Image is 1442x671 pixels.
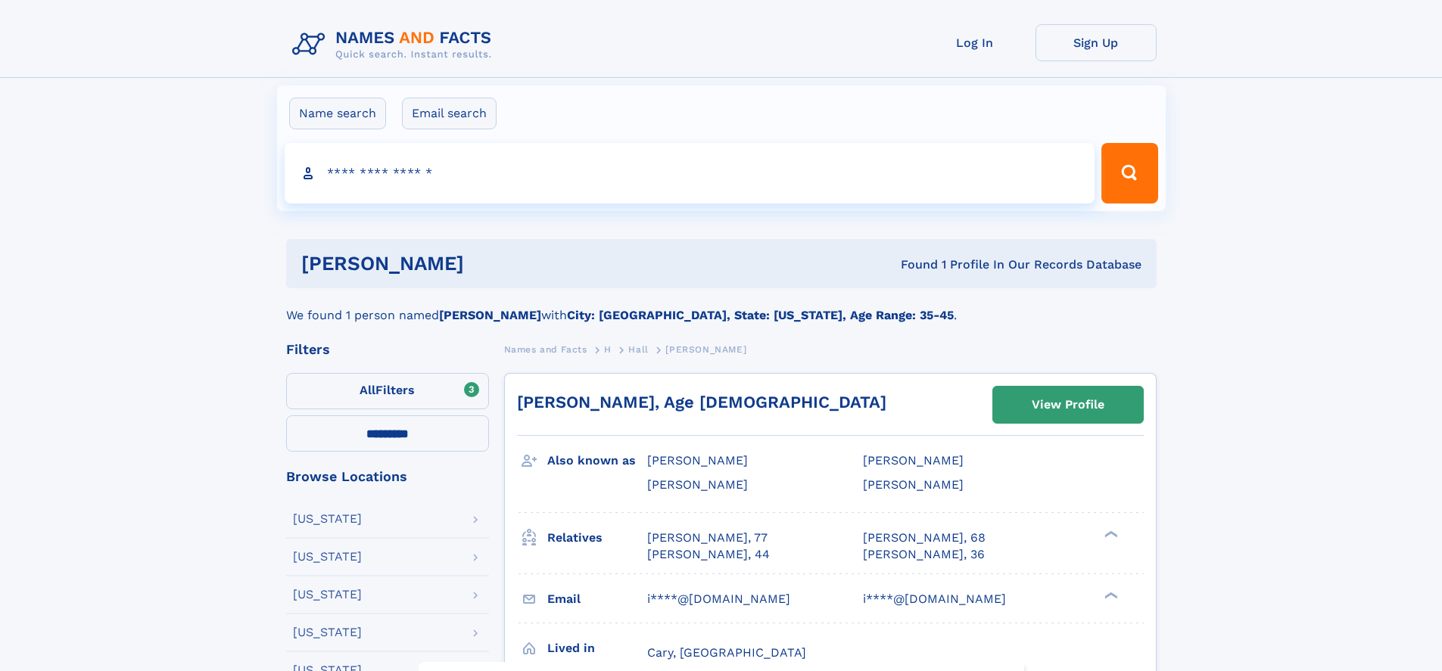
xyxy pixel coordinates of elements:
[439,308,541,322] b: [PERSON_NAME]
[647,453,748,468] span: [PERSON_NAME]
[517,393,886,412] a: [PERSON_NAME], Age [DEMOGRAPHIC_DATA]
[647,477,748,492] span: [PERSON_NAME]
[567,308,954,322] b: City: [GEOGRAPHIC_DATA], State: [US_STATE], Age Range: 35-45
[863,477,964,492] span: [PERSON_NAME]
[604,344,612,355] span: H
[1036,24,1157,61] a: Sign Up
[286,470,489,483] div: Browse Locations
[1032,387,1104,422] div: View Profile
[286,343,489,356] div: Filters
[1101,529,1119,539] div: ❯
[1101,590,1119,600] div: ❯
[285,143,1095,203] input: search input
[993,387,1143,423] a: View Profile
[647,645,806,660] span: Cary, [GEOGRAPHIC_DATA]
[286,373,489,409] label: Filters
[647,546,770,563] a: [PERSON_NAME], 44
[1101,143,1157,203] button: Search Button
[628,340,648,359] a: Hall
[293,513,362,525] div: [US_STATE]
[504,340,587,359] a: Names and Facts
[402,98,497,129] label: Email search
[863,453,964,468] span: [PERSON_NAME]
[286,288,1157,325] div: We found 1 person named with .
[604,340,612,359] a: H
[293,626,362,638] div: [US_STATE]
[914,24,1036,61] a: Log In
[682,256,1141,273] div: Found 1 Profile In Our Records Database
[360,383,375,397] span: All
[547,635,647,661] h3: Lived in
[647,530,768,546] a: [PERSON_NAME], 77
[286,24,504,65] img: Logo Names and Facts
[547,525,647,551] h3: Relatives
[293,589,362,601] div: [US_STATE]
[301,254,683,273] h1: [PERSON_NAME]
[863,546,985,563] a: [PERSON_NAME], 36
[547,586,647,612] h3: Email
[863,530,986,546] a: [PERSON_NAME], 68
[289,98,386,129] label: Name search
[628,344,648,355] span: Hall
[665,344,746,355] span: [PERSON_NAME]
[293,551,362,563] div: [US_STATE]
[547,448,647,474] h3: Also known as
